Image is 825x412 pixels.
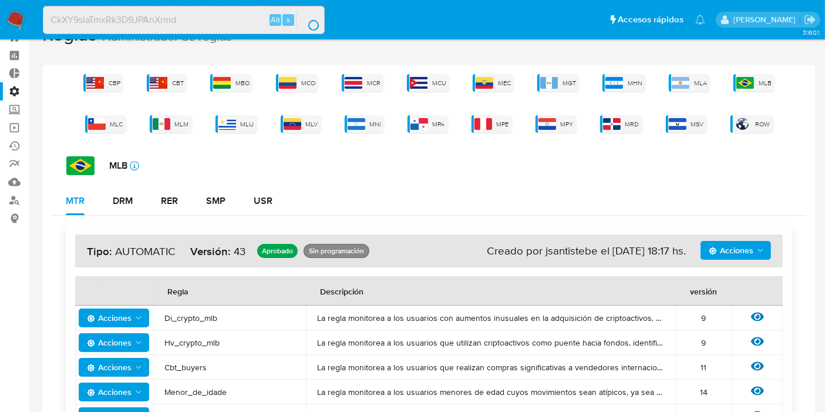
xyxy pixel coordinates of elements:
[804,14,816,26] a: Salir
[271,14,280,25] span: Alt
[803,28,819,37] span: 3.160.1
[287,14,290,25] span: s
[695,15,705,25] a: Notificaciones
[618,14,683,26] span: Accesos rápidos
[733,14,800,25] p: carlos.obholz@mercadolibre.com
[296,12,320,28] button: search-icon
[43,12,324,28] input: Buscar usuario o caso...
